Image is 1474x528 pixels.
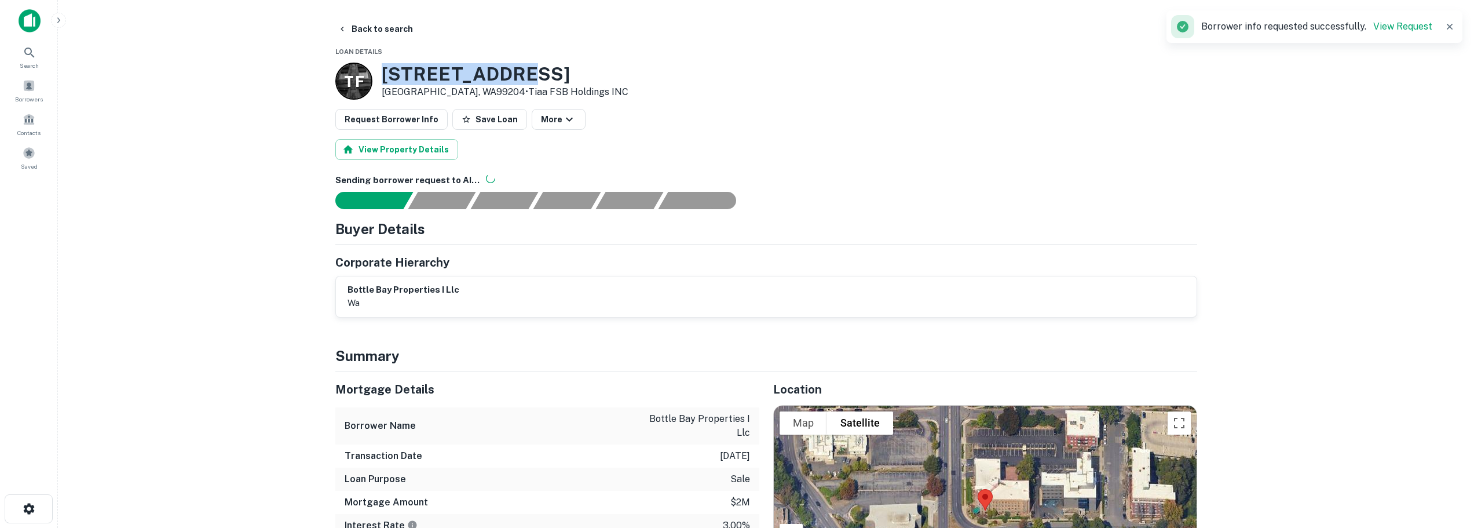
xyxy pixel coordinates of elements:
p: [DATE] [720,449,750,463]
img: capitalize-icon.png [19,9,41,32]
button: Request Borrower Info [335,109,448,130]
span: Borrowers [15,94,43,104]
button: Show satellite imagery [827,412,893,435]
div: Documents found, AI parsing details... [470,192,538,209]
h5: Mortgage Details [335,381,759,398]
a: Borrowers [3,75,54,106]
div: AI fulfillment process complete. [659,192,750,209]
p: T F [344,70,363,93]
a: View Request [1373,21,1432,32]
button: More [532,109,586,130]
p: sale [730,472,750,486]
p: bottle bay properties i llc [646,412,750,440]
div: Your request is received and processing... [408,192,476,209]
div: Principals found, AI now looking for contact information... [533,192,601,209]
p: $2m [730,496,750,509]
p: [GEOGRAPHIC_DATA], WA99204 • [382,85,628,99]
h4: Buyer Details [335,219,425,239]
span: Contacts [17,128,41,137]
h6: Borrower Name [345,419,416,433]
div: Sending borrower request to AI... [321,192,408,209]
h3: [STREET_ADDRESS] [382,63,628,85]
h6: Transaction Date [345,449,422,463]
a: Tiaa FSB Holdings INC [528,86,628,97]
span: Saved [21,162,38,171]
div: Principals found, still searching for contact information. This may take time... [595,192,663,209]
span: Search [20,61,39,70]
iframe: Chat Widget [1416,435,1474,491]
button: Back to search [333,19,418,39]
span: Loan Details [335,48,382,55]
button: Show street map [780,412,827,435]
h6: Sending borrower request to AI... [335,174,1197,187]
button: Save Loan [452,109,527,130]
button: View Property Details [335,139,458,160]
h5: Corporate Hierarchy [335,254,449,271]
button: Toggle fullscreen view [1168,412,1191,435]
h5: Location [773,381,1197,398]
h4: Summary [335,345,1197,366]
a: Saved [3,142,54,173]
h6: bottle bay properties i llc [348,283,459,297]
p: wa [348,296,459,310]
h6: Mortgage Amount [345,496,428,509]
h6: Loan Purpose [345,472,406,486]
a: Contacts [3,108,54,140]
p: Borrower info requested successfully. [1201,20,1432,34]
a: Search [3,41,54,72]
